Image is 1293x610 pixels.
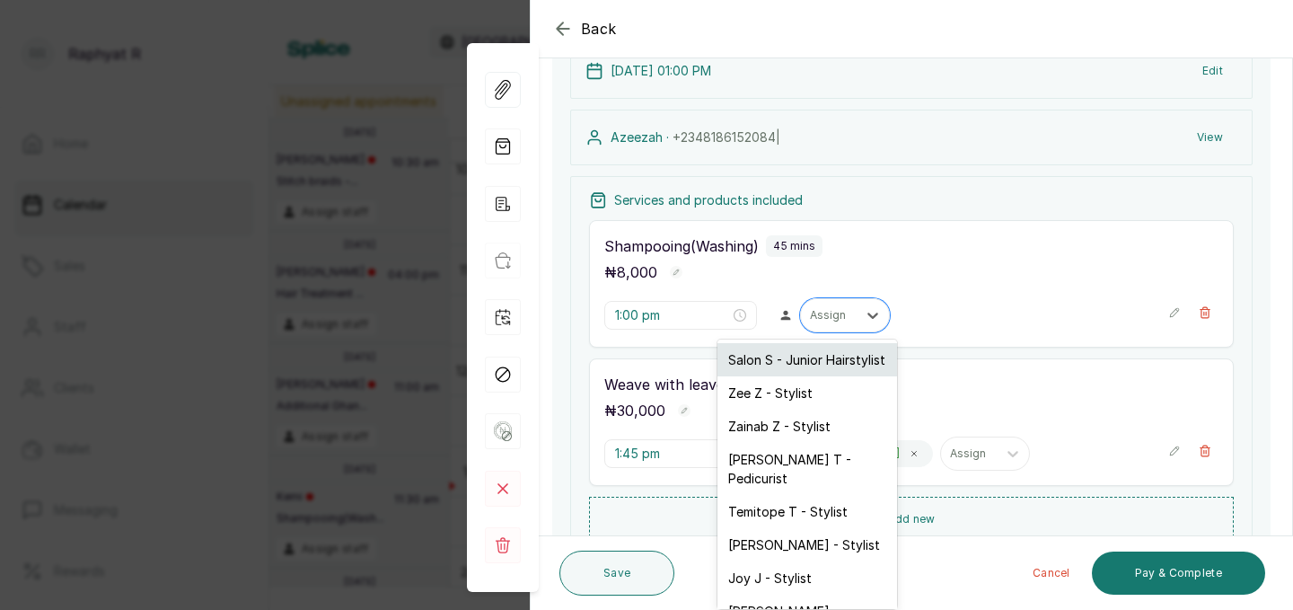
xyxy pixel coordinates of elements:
[617,402,665,420] span: 30,000
[717,495,897,528] div: Temitope T - Stylist
[1018,552,1085,595] button: Cancel
[717,443,897,495] div: [PERSON_NAME] T - Pedicurist
[604,261,657,283] p: ₦
[611,62,711,80] p: [DATE] 01:00 PM
[615,444,730,464] input: Select time
[1092,552,1265,595] button: Pay & Complete
[717,561,897,595] div: Joy J - Stylist
[617,263,657,281] span: 8,000
[604,374,749,395] p: Weave with leaveout
[589,497,1234,542] button: Add new
[604,400,665,421] p: ₦
[1183,121,1237,154] button: View
[717,343,897,376] div: Salon S - Junior Hairstylist
[773,239,815,253] p: 45 mins
[581,18,617,40] span: Back
[559,551,674,596] button: Save
[1188,55,1237,87] button: Edit
[552,18,617,40] button: Back
[717,376,897,410] div: Zee Z - Stylist
[615,305,730,325] input: Select time
[717,410,897,443] div: Zainab Z - Stylist
[611,128,780,146] p: Azeezah ·
[717,528,897,561] div: [PERSON_NAME] - Stylist
[673,129,780,145] span: +234 8186152084 |
[604,235,759,257] p: Shampooing(Washing)
[614,191,803,209] p: Services and products included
